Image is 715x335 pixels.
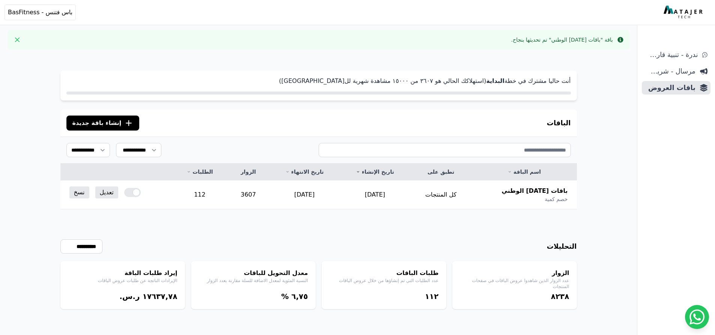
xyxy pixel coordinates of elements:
[329,291,439,302] div: ١١٢
[329,269,439,278] h4: طلبات الباقات
[460,278,569,290] p: عدد الزوار الذين شاهدوا عروض الباقات في صفحات المنتجات
[481,168,568,176] a: اسم الباقة
[278,168,331,176] a: تاريخ الانتهاء
[66,77,571,86] p: أنت حاليا مشترك في خطة (استهلاكك الحالي هو ۳٦۰٧ من ١٥۰۰۰ مشاهدة شهرية لل[GEOGRAPHIC_DATA])
[181,168,218,176] a: الطلبات
[645,50,698,60] span: ندرة - تنبية قارب علي النفاذ
[199,269,308,278] h4: معدل التحويل للباقات
[460,269,569,278] h4: الزوار
[8,8,72,17] span: باس فتنس - BasFitness
[545,195,567,203] span: خصم كمية
[349,168,401,176] a: تاريخ الإنشاء
[547,241,577,252] h3: التحليلات
[11,34,23,46] button: Close
[502,186,568,195] span: باقات [DATE] الوطني
[5,5,76,20] button: باس فتنس - BasFitness
[460,291,569,302] div: ٨٢۳٨
[291,292,308,301] bdi: ٦,٧٥
[340,180,410,209] td: [DATE]
[486,77,504,84] strong: البداية
[66,116,140,131] button: إنشاء باقة جديدة
[142,292,177,301] bdi: ١٧٦۳٧,٧٨
[645,83,695,93] span: باقات العروض
[410,180,472,209] td: كل المنتجات
[664,6,704,19] img: MatajerTech Logo
[199,278,308,284] p: النسبة المئوية لمعدل الاضافة للسلة مقارنة بعدد الزوار
[95,186,118,198] a: تعديل
[547,118,571,128] h3: الباقات
[329,278,439,284] p: عدد الطلبات التي تم إنشاؤها من خلال عروض الباقات
[119,292,140,301] span: ر.س.
[68,269,178,278] h4: إيراد طلبات الباقة
[227,180,269,209] td: 3607
[227,164,269,180] th: الزوار
[645,66,695,77] span: مرسال - شريط دعاية
[269,180,340,209] td: [DATE]
[68,278,178,284] p: الإيرادات الناتجة عن طلبات عروض الباقات
[69,186,89,198] a: نسخ
[72,119,122,128] span: إنشاء باقة جديدة
[410,164,472,180] th: تطبق على
[281,292,289,301] span: %
[172,180,227,209] td: 112
[511,36,613,44] div: باقة "باقات [DATE] الوطني" تم تحديثها بنجاح.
